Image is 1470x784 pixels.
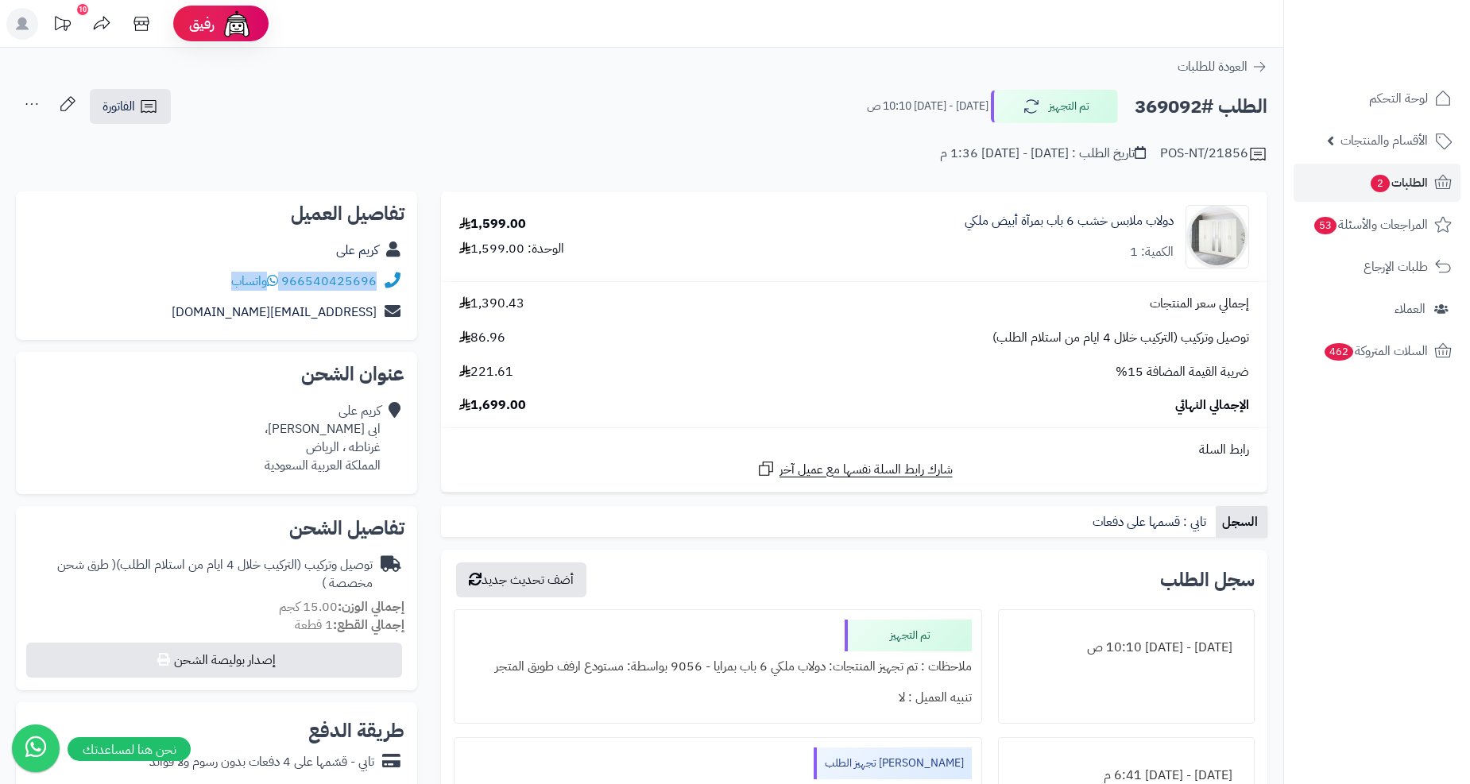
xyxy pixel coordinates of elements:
div: كريم على ابى [PERSON_NAME]، غرناطه ، الرياض المملكة العربية السعودية [265,402,381,474]
img: ai-face.png [221,8,253,40]
a: السجل [1216,506,1267,538]
a: لوحة التحكم [1294,79,1460,118]
div: الوحدة: 1,599.00 [459,240,564,258]
span: العودة للطلبات [1178,57,1248,76]
div: تم التجهيز [845,620,972,651]
a: كريم على [336,241,378,260]
h3: سجل الطلب [1160,570,1255,589]
span: إجمالي سعر المنتجات [1150,295,1249,313]
h2: طريقة الدفع [308,721,404,740]
a: الطلبات2 [1294,164,1460,202]
small: 1 قطعة [295,616,404,635]
strong: إجمالي القطع: [333,616,404,635]
span: 86.96 [459,329,505,347]
h2: عنوان الشحن [29,365,404,384]
div: تاريخ الطلب : [DATE] - [DATE] 1:36 م [940,145,1146,163]
a: دولاب ملابس خشب 6 باب بمرآة أبيض ملكي [965,212,1174,230]
h2: تفاصيل الشحن [29,519,404,538]
span: الفاتورة [103,97,135,116]
span: 2 [1370,174,1391,193]
span: الطلبات [1369,172,1428,194]
h2: الطلب #369092 [1135,91,1267,123]
a: تحديثات المنصة [42,8,82,44]
a: شارك رابط السلة نفسها مع عميل آخر [756,459,953,479]
a: 966540425696 [281,272,377,291]
a: طلبات الإرجاع [1294,248,1460,286]
span: لوحة التحكم [1369,87,1428,110]
span: العملاء [1395,298,1426,320]
img: 1733065410-1-90x90.jpg [1186,205,1248,268]
a: العودة للطلبات [1178,57,1267,76]
small: [DATE] - [DATE] 10:10 ص [867,98,988,114]
div: 10 [77,4,88,15]
span: ( طرق شحن مخصصة ) [57,555,373,593]
div: الكمية: 1 [1130,243,1174,261]
a: المراجعات والأسئلة53 [1294,206,1460,244]
span: 1,699.00 [459,396,526,415]
a: العملاء [1294,290,1460,328]
div: POS-NT/21856 [1160,145,1267,164]
span: 53 [1313,216,1338,235]
div: رابط السلة [447,441,1261,459]
img: logo-2.png [1362,12,1455,45]
strong: إجمالي الوزن: [338,597,404,616]
span: ضريبة القيمة المضافة 15% [1116,363,1249,381]
div: 1,599.00 [459,215,526,234]
span: رفيق [189,14,215,33]
span: الأقسام والمنتجات [1340,129,1428,152]
div: توصيل وتركيب (التركيب خلال 4 ايام من استلام الطلب) [29,556,373,593]
a: السلات المتروكة462 [1294,332,1460,370]
span: شارك رابط السلة نفسها مع عميل آخر [779,461,953,479]
button: أضف تحديث جديد [456,562,586,597]
a: [EMAIL_ADDRESS][DOMAIN_NAME] [172,303,377,322]
div: تابي - قسّمها على 4 دفعات بدون رسوم ولا فوائد [149,753,374,771]
span: الإجمالي النهائي [1175,396,1249,415]
span: طلبات الإرجاع [1364,256,1428,278]
a: تابي : قسمها على دفعات [1086,506,1216,538]
span: السلات المتروكة [1323,340,1428,362]
button: تم التجهيز [991,90,1118,123]
div: تنبيه العميل : لا [464,682,972,713]
span: المراجعات والأسئلة [1313,214,1428,236]
h2: تفاصيل العميل [29,204,404,223]
div: [DATE] - [DATE] 10:10 ص [1008,632,1244,663]
div: ملاحظات : تم تجهيز المنتجات: دولاب ملكي 6 باب بمرايا - 9056 بواسطة: مستودع ارفف طويق المتجر [464,651,972,682]
div: [PERSON_NAME] تجهيز الطلب [814,747,972,779]
span: 462 [1323,342,1354,361]
button: إصدار بوليصة الشحن [26,643,402,678]
span: 221.61 [459,363,513,381]
small: 15.00 كجم [279,597,404,616]
span: 1,390.43 [459,295,524,313]
a: الفاتورة [90,89,171,124]
span: توصيل وتركيب (التركيب خلال 4 ايام من استلام الطلب) [992,329,1249,347]
a: واتساب [231,272,278,291]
